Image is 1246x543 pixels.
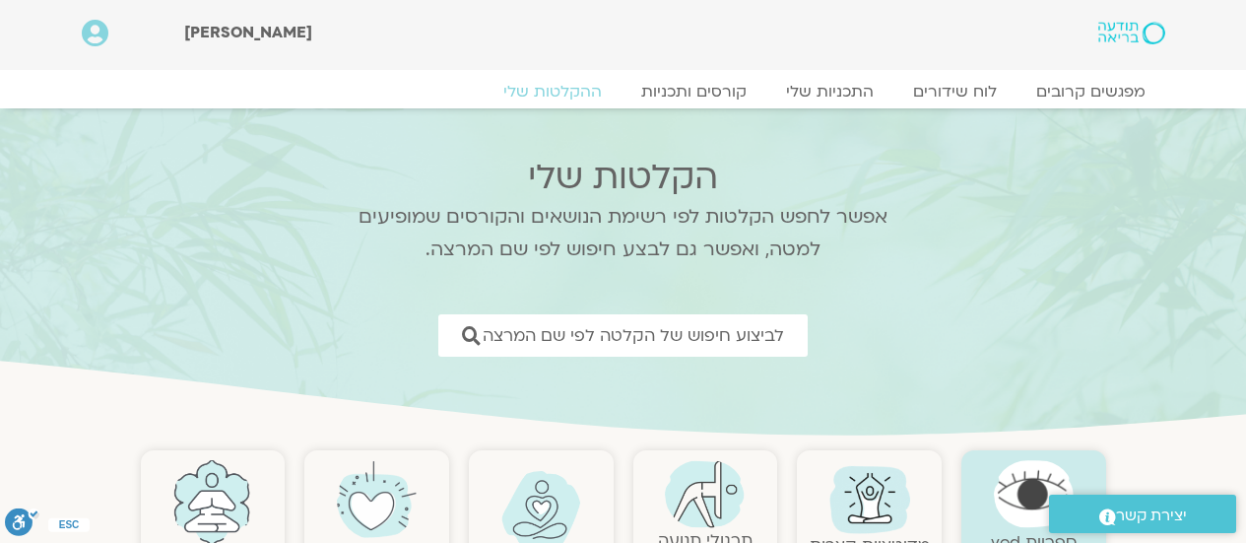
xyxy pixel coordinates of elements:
[483,326,784,345] span: לביצוע חיפוש של הקלטה לפי שם המרצה
[1116,503,1187,529] span: יצירת קשר
[184,22,312,43] span: [PERSON_NAME]
[893,82,1016,102] a: לוח שידורים
[1049,495,1236,533] a: יצירת קשר
[484,82,622,102] a: ההקלטות שלי
[333,158,914,197] h2: הקלטות שלי
[622,82,766,102] a: קורסים ותכניות
[333,201,914,266] p: אפשר לחפש הקלטות לפי רשימת הנושאים והקורסים שמופיעים למטה, ואפשר גם לבצע חיפוש לפי שם המרצה.
[82,82,1165,102] nav: Menu
[438,314,808,357] a: לביצוע חיפוש של הקלטה לפי שם המרצה
[1016,82,1165,102] a: מפגשים קרובים
[766,82,893,102] a: התכניות שלי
